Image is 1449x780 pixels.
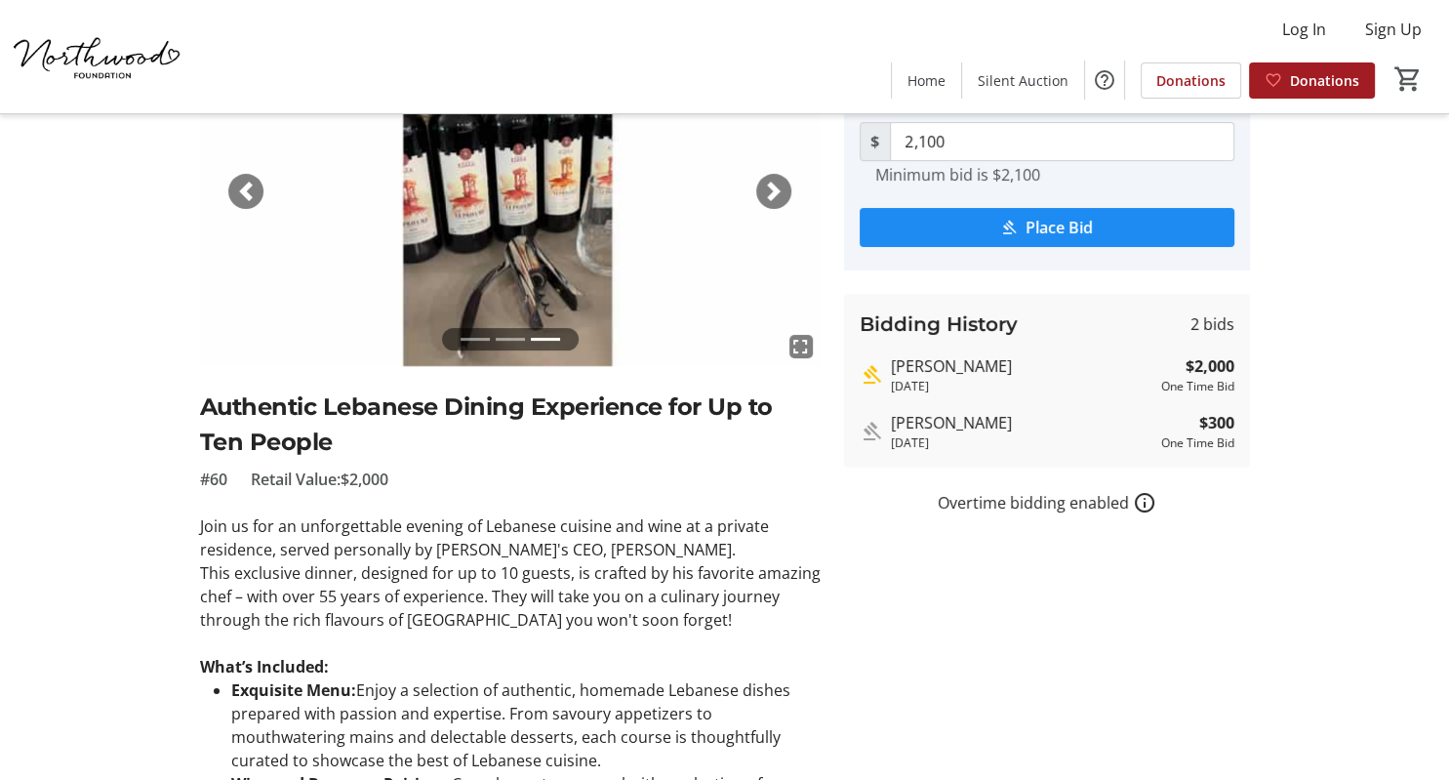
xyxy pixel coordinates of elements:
strong: $2,000 [1186,354,1234,378]
a: Donations [1141,62,1241,99]
span: 2 bids [1190,312,1234,336]
mat-icon: Outbid [860,420,883,443]
span: Home [907,70,946,91]
mat-icon: fullscreen [789,335,813,358]
strong: Exquisite Menu: [231,679,356,701]
span: Sign Up [1365,18,1422,41]
a: How overtime bidding works for silent auctions [1133,491,1156,514]
a: Home [892,62,961,99]
button: Log In [1267,14,1342,45]
div: Overtime bidding enabled [844,491,1250,514]
span: $ [860,122,891,161]
h3: Bidding History [860,309,1018,339]
button: Cart [1390,62,1426,97]
button: Place Bid [860,208,1234,247]
div: [DATE] [891,378,1153,395]
a: Donations [1249,62,1375,99]
button: Help [1085,61,1124,100]
img: Northwood Foundation's Logo [12,8,185,105]
div: One Time Bid [1161,434,1234,452]
strong: What’s Included: [200,656,329,677]
div: [DATE] [891,434,1153,452]
span: #60 [200,468,227,491]
span: Donations [1290,70,1359,91]
mat-icon: Highest bid [860,363,883,387]
a: Silent Auction [962,62,1084,99]
span: Retail Value: $2,000 [251,468,388,491]
strong: $300 [1199,411,1234,434]
tr-hint: Minimum bid is $2,100 [875,165,1040,185]
img: Image [200,17,821,366]
h2: Authentic Lebanese Dining Experience for Up to Ten People [200,390,821,460]
div: One Time Bid [1161,378,1234,395]
p: Join us for an unforgettable evening of Lebanese cuisine and wine at a private residence, served ... [200,514,821,561]
li: Enjoy a selection of authentic, homemade Lebanese dishes prepared with passion and expertise. Fro... [231,678,821,772]
span: Silent Auction [978,70,1068,91]
span: Place Bid [1026,216,1093,239]
p: This exclusive dinner, designed for up to 10 guests, is crafted by his favorite amazing chef – wi... [200,561,821,632]
div: [PERSON_NAME] [891,354,1153,378]
span: Donations [1156,70,1226,91]
button: Sign Up [1349,14,1437,45]
span: Log In [1282,18,1326,41]
div: [PERSON_NAME] [891,411,1153,434]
